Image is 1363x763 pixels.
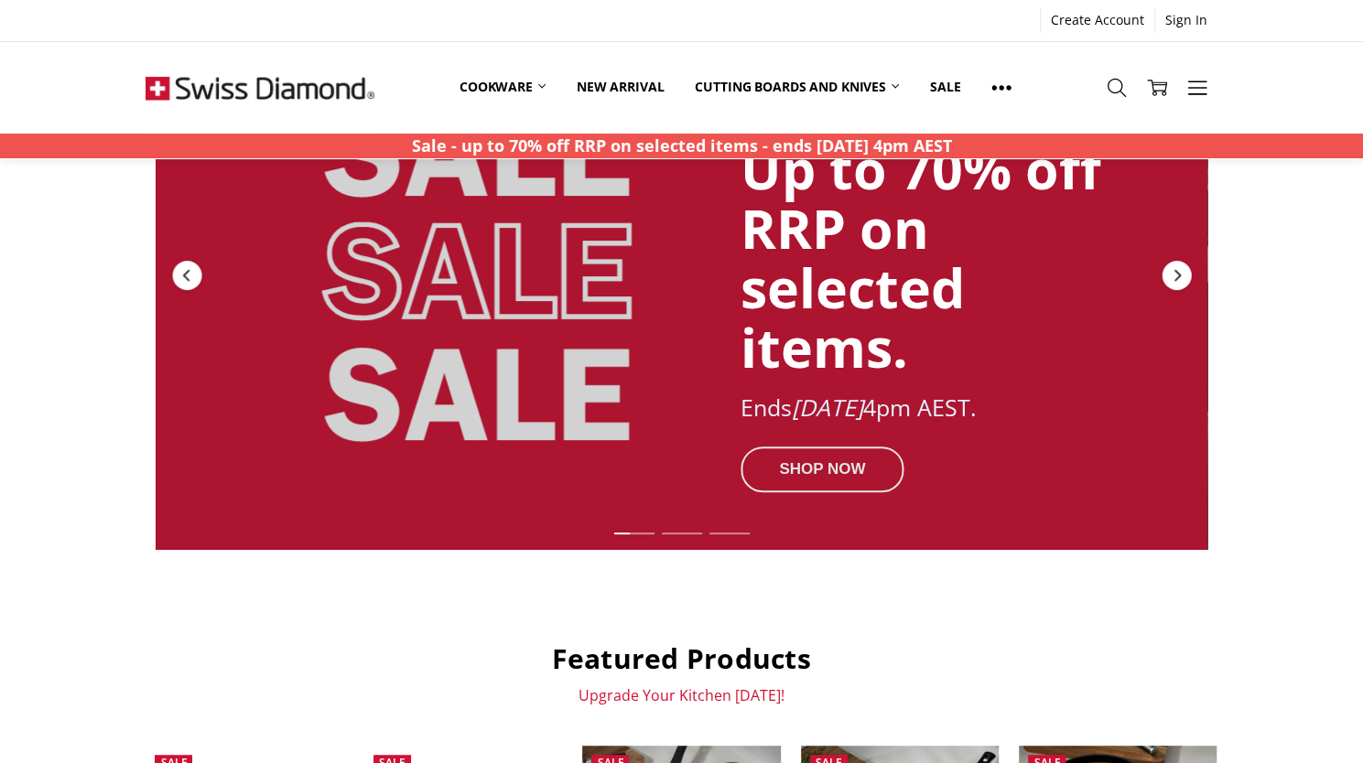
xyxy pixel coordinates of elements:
div: Slide 1 of 7 [610,521,657,545]
a: Sign In [1155,7,1217,33]
div: Slide 2 of 7 [657,521,705,545]
div: Ends 4pm AEST. [741,395,1110,421]
em: [DATE] [792,392,863,423]
a: Redirect to https://swissdiamond.com.au/cookware/shop-by-collection/premium-steel-dlx/ [156,1,1207,550]
a: New arrival [561,67,679,107]
div: Previous [170,259,203,292]
a: Cookware [444,67,561,107]
div: Slide 3 of 7 [705,521,752,545]
a: Cutting boards and knives [679,67,914,107]
h2: Featured Products [146,641,1217,676]
div: Up to 70% off RRP on selected items. [741,140,1110,378]
a: Sale [914,67,976,107]
a: Create Account [1041,7,1154,33]
p: Upgrade Your Kitchen [DATE]! [146,686,1217,704]
div: SHOP NOW [741,446,904,492]
a: Show All [976,67,1027,108]
div: Next [1160,259,1193,292]
strong: Sale - up to 70% off RRP on selected items - ends [DATE] 4pm AEST [412,134,952,156]
img: Free Shipping On Every Order [146,42,374,134]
